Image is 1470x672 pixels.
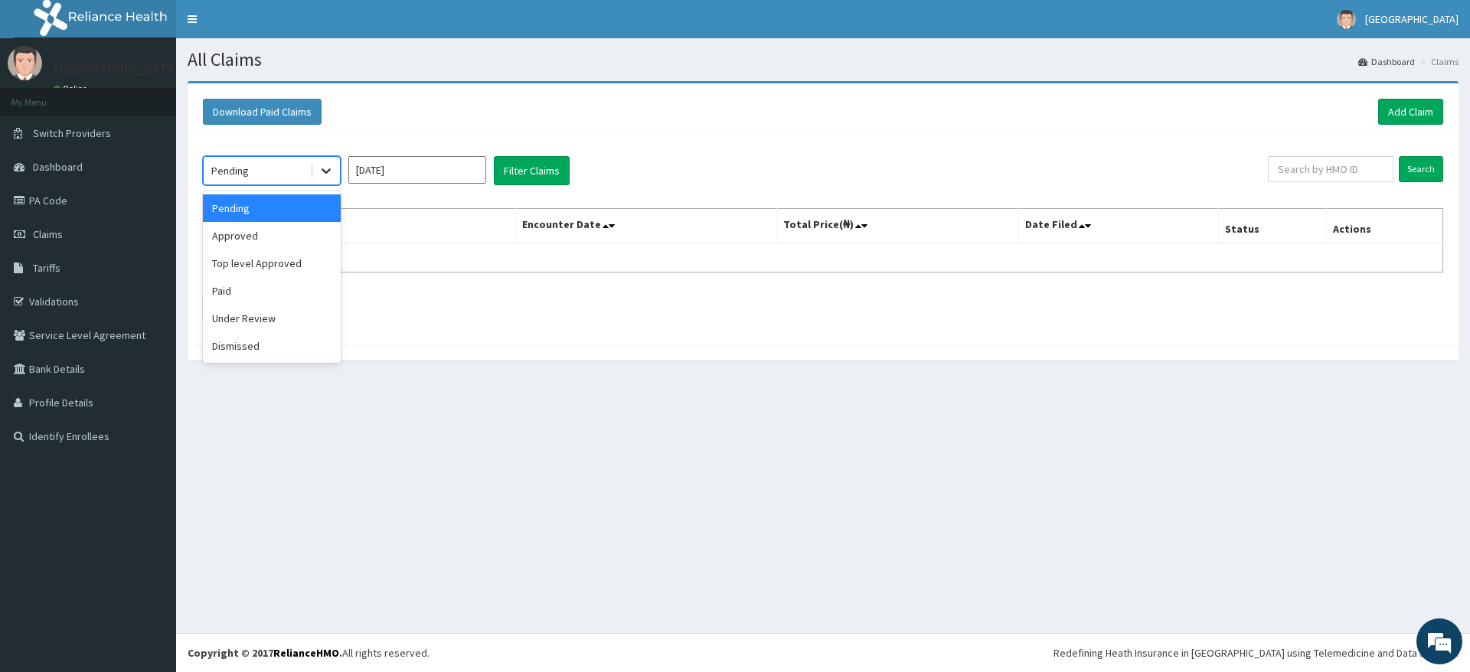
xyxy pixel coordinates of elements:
h1: All Claims [188,50,1459,70]
th: Total Price(₦) [776,209,1018,244]
div: Redefining Heath Insurance in [GEOGRAPHIC_DATA] using Telemedicine and Data Science! [1053,645,1459,661]
span: Switch Providers [33,126,111,140]
div: Pending [203,194,341,222]
th: Name [204,209,516,244]
img: User Image [1337,10,1356,29]
input: Search by HMO ID [1268,156,1393,182]
span: [GEOGRAPHIC_DATA] [1365,12,1459,26]
th: Status [1218,209,1326,244]
span: Dashboard [33,160,83,174]
div: Pending [211,163,249,178]
a: Dashboard [1358,55,1415,68]
footer: All rights reserved. [176,633,1470,672]
p: [GEOGRAPHIC_DATA] [54,62,180,76]
a: Online [54,83,90,94]
span: Claims [33,227,63,241]
span: Tariffs [33,261,60,275]
strong: Copyright © 2017 . [188,646,342,660]
th: Actions [1326,209,1442,244]
div: Approved [203,222,341,250]
div: Dismissed [203,332,341,360]
button: Filter Claims [494,156,570,185]
div: Under Review [203,305,341,332]
th: Date Filed [1018,209,1218,244]
div: Paid [203,277,341,305]
th: Encounter Date [515,209,776,244]
button: Download Paid Claims [203,99,322,125]
img: User Image [8,46,42,80]
a: RelianceHMO [273,646,339,660]
li: Claims [1416,55,1459,68]
input: Search [1399,156,1443,182]
div: Top level Approved [203,250,341,277]
input: Select Month and Year [348,156,486,184]
a: Add Claim [1378,99,1443,125]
